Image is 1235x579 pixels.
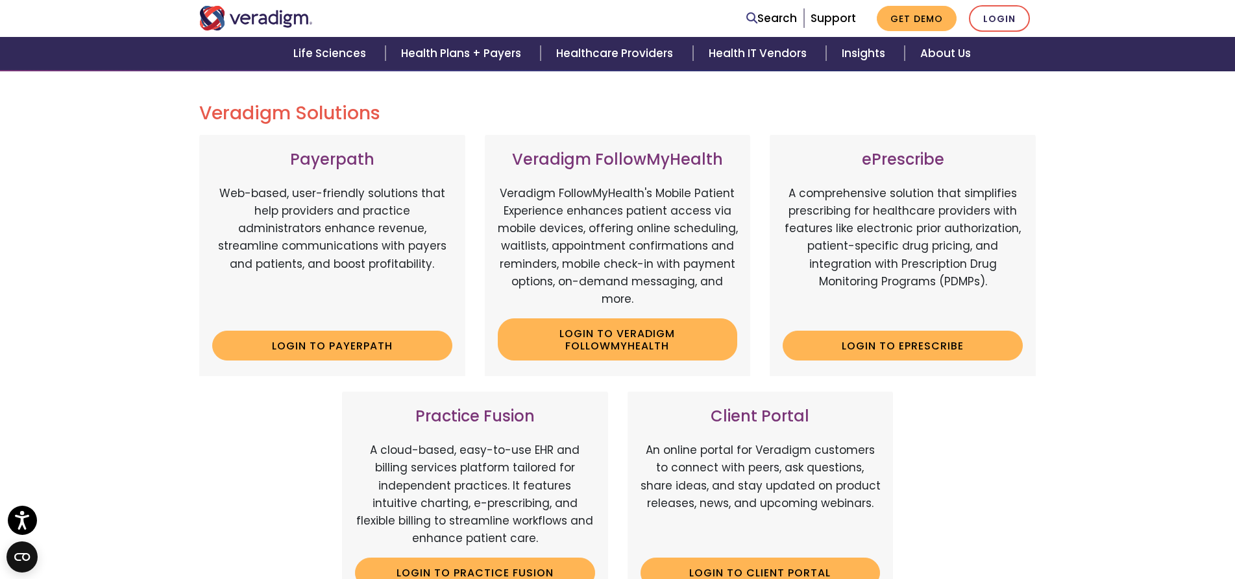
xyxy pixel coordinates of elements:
h3: ePrescribe [783,150,1023,169]
a: Health Plans + Payers [385,37,541,70]
h3: Practice Fusion [355,407,595,426]
p: A cloud-based, easy-to-use EHR and billing services platform tailored for independent practices. ... [355,442,595,547]
a: Life Sciences [278,37,385,70]
a: Search [746,10,797,27]
a: Insights [826,37,905,70]
p: A comprehensive solution that simplifies prescribing for healthcare providers with features like ... [783,185,1023,321]
a: About Us [905,37,986,70]
p: Veradigm FollowMyHealth's Mobile Patient Experience enhances patient access via mobile devices, o... [498,185,738,308]
a: Login to Payerpath [212,331,452,360]
p: Web-based, user-friendly solutions that help providers and practice administrators enhance revenu... [212,185,452,321]
a: Login [969,5,1030,32]
h3: Client Portal [641,407,881,426]
a: Login to Veradigm FollowMyHealth [498,318,738,360]
a: Health IT Vendors [693,37,826,70]
p: An online portal for Veradigm customers to connect with peers, ask questions, share ideas, and st... [641,442,881,547]
button: Open CMP widget [6,541,38,573]
a: Support [811,10,856,26]
h2: Veradigm Solutions [199,102,1036,124]
img: Veradigm logo [199,6,313,30]
a: Get Demo [877,6,957,31]
a: Login to ePrescribe [783,331,1023,360]
a: Healthcare Providers [541,37,692,70]
h3: Veradigm FollowMyHealth [498,150,738,169]
iframe: Drift Chat Widget [986,486,1219,563]
h3: Payerpath [212,150,452,169]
